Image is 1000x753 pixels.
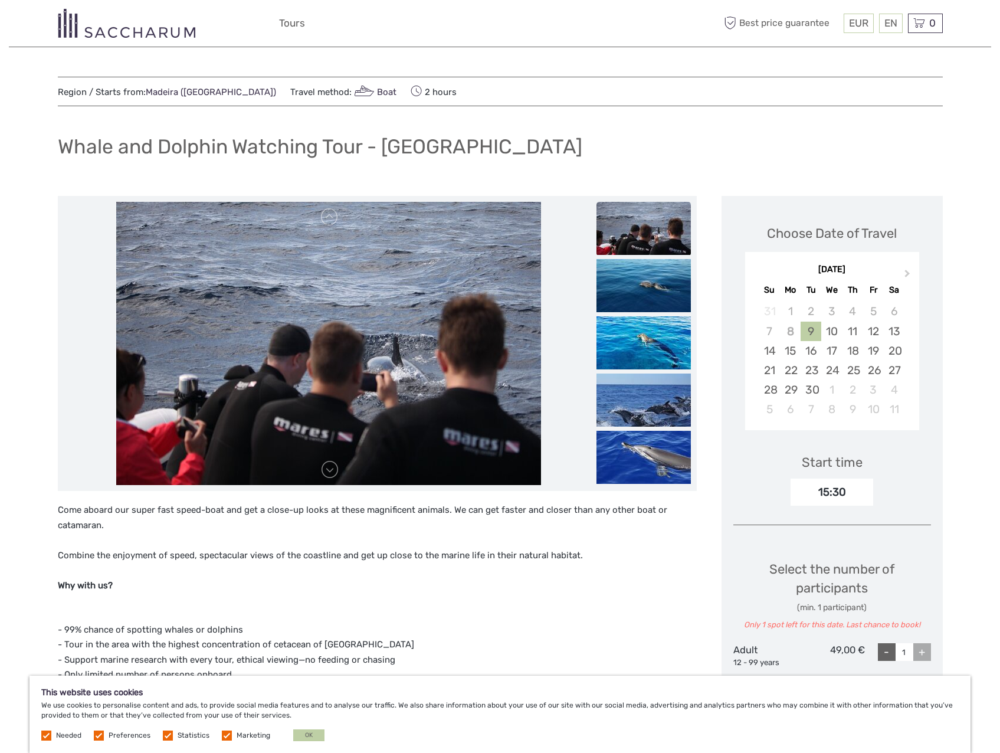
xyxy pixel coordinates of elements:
div: + [913,643,931,661]
div: Choose Sunday, September 21st, 2025 [759,361,780,380]
div: Choose Friday, September 12th, 2025 [863,322,884,341]
div: Choose Thursday, September 18th, 2025 [842,341,863,361]
img: e5eb8699238747468b586afabf70a1fd_slider_thumbnail.jpg [596,202,691,255]
strong: Why with us? [58,580,113,591]
div: Choose Wednesday, October 1st, 2025 [821,380,842,400]
div: Choose Tuesday, October 7th, 2025 [801,400,821,419]
div: Not available Sunday, August 31st, 2025 [759,302,780,321]
p: - 99% chance of spotting whales or dolphins - Tour in the area with the highest concentration of ... [58,607,697,713]
img: 369c9e9e99e0407ba0b11f1fd89afa0c_slider_thumbnail.jpg [596,374,691,427]
div: Choose Friday, October 3rd, 2025 [863,380,884,400]
a: Boat [352,87,397,97]
span: EUR [849,17,868,29]
div: We [821,282,842,298]
div: [DATE] [745,264,919,276]
div: Choose Thursday, September 25th, 2025 [842,361,863,380]
div: Choose Saturday, October 11th, 2025 [884,400,904,419]
div: Choose Date of Travel [767,224,897,243]
div: Choose Sunday, September 28th, 2025 [759,380,780,400]
div: Choose Monday, September 22nd, 2025 [780,361,801,380]
span: Region / Starts from: [58,86,276,99]
div: Choose Saturday, October 4th, 2025 [884,380,904,400]
span: 0 [927,17,937,29]
div: month 2025-09 [749,302,915,419]
p: We're away right now. Please check back later! [17,21,133,30]
div: Choose Thursday, September 11th, 2025 [842,322,863,341]
div: Choose Wednesday, October 8th, 2025 [821,400,842,419]
img: e43c00d0f21744ca84a2930ea11d4664_slider_thumbnail.jpg [596,431,691,484]
div: Choose Saturday, September 27th, 2025 [884,361,904,380]
div: Mo [780,282,801,298]
a: Madeira ([GEOGRAPHIC_DATA]) [146,87,276,97]
span: 2 hours [411,83,457,100]
div: Choose Monday, September 15th, 2025 [780,341,801,361]
p: Come aboard our super fast speed-boat and get a close-up looks at these magnificent animals. We c... [58,503,697,593]
div: Choose Thursday, October 2nd, 2025 [842,380,863,400]
button: OK [293,729,324,741]
h1: Whale and Dolphin Watching Tour - [GEOGRAPHIC_DATA] [58,135,582,159]
img: 3281-7c2c6769-d4eb-44b0-bed6-48b5ed3f104e_logo_small.png [58,9,195,38]
div: Choose Wednesday, September 17th, 2025 [821,341,842,361]
img: bb5fa2ef8b54495a833f3a2b2e2ad2f7_slider_thumbnail.jpg [596,259,691,312]
div: Choose Tuesday, September 16th, 2025 [801,341,821,361]
div: Choose Saturday, September 20th, 2025 [884,341,904,361]
div: Choose Friday, September 19th, 2025 [863,341,884,361]
h5: This website uses cookies [41,687,959,698]
span: Travel method: [290,83,397,100]
div: Choose Thursday, October 9th, 2025 [842,400,863,419]
label: Statistics [178,731,209,741]
div: Select the number of participants [733,560,931,631]
div: EN [879,14,903,33]
div: Not available Tuesday, September 2nd, 2025 [801,302,821,321]
div: Th [842,282,863,298]
div: Tu [801,282,821,298]
button: Next Month [899,267,918,286]
div: Adult [733,643,799,668]
img: e5eb8699238747468b586afabf70a1fd_main_slider.jpg [116,202,541,485]
div: Sa [884,282,904,298]
div: Not available Monday, September 1st, 2025 [780,302,801,321]
label: Marketing [237,731,270,741]
div: Choose Tuesday, September 23rd, 2025 [801,361,821,380]
label: Needed [56,731,81,741]
span: Best price guarantee [722,14,841,33]
button: Open LiveChat chat widget [136,18,150,32]
div: Choose Monday, September 29th, 2025 [780,380,801,400]
div: 12 - 99 years [733,657,799,669]
div: Not available Friday, September 5th, 2025 [863,302,884,321]
div: Choose Monday, October 6th, 2025 [780,400,801,419]
div: (min. 1 participant) [733,602,931,614]
div: Choose Wednesday, September 10th, 2025 [821,322,842,341]
div: 15:30 [791,479,873,506]
div: Choose Friday, September 26th, 2025 [863,361,884,380]
div: Choose Sunday, October 5th, 2025 [759,400,780,419]
img: 10d9dd35a26e40a9b6db366f82aa04ff_slider_thumbnail.jpg [596,316,691,369]
div: Choose Saturday, September 13th, 2025 [884,322,904,341]
div: Start time [802,453,863,472]
div: Not available Sunday, September 7th, 2025 [759,322,780,341]
div: Su [759,282,780,298]
div: Choose Tuesday, September 9th, 2025 [801,322,821,341]
div: Not available Monday, September 8th, 2025 [780,322,801,341]
div: Not available Wednesday, September 3rd, 2025 [821,302,842,321]
label: Preferences [109,731,150,741]
div: Fr [863,282,884,298]
div: Only 1 spot left for this date. Last chance to book! [733,620,931,631]
div: 49,00 € [799,643,865,668]
div: Choose Friday, October 10th, 2025 [863,400,884,419]
div: Choose Wednesday, September 24th, 2025 [821,361,842,380]
a: Tours [279,15,305,32]
div: Not available Saturday, September 6th, 2025 [884,302,904,321]
div: Not available Thursday, September 4th, 2025 [842,302,863,321]
div: Choose Sunday, September 14th, 2025 [759,341,780,361]
div: Choose Tuesday, September 30th, 2025 [801,380,821,400]
div: - [878,643,896,661]
div: We use cookies to personalise content and ads, to provide social media features and to analyse ou... [29,676,971,753]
